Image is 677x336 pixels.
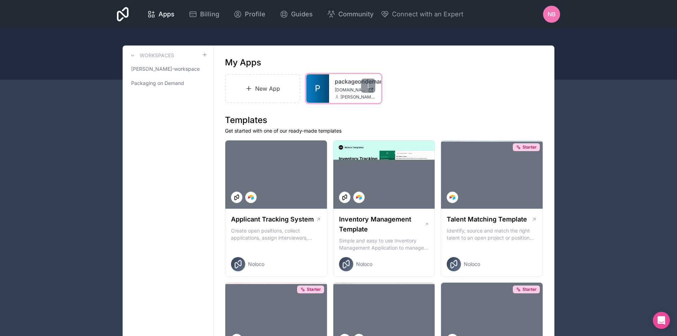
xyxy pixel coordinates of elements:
a: New App [225,74,300,103]
span: Community [338,9,374,19]
span: Billing [200,9,219,19]
span: Starter [307,287,321,292]
h1: Inventory Management Template [339,214,424,234]
span: Noloco [356,261,372,268]
span: [DOMAIN_NAME] [335,87,365,93]
a: Community [321,6,379,22]
span: [PERSON_NAME][EMAIL_ADDRESS][DOMAIN_NAME] [340,94,375,100]
span: Apps [158,9,174,19]
div: Open Intercom Messenger [653,312,670,329]
span: [PERSON_NAME]-workspace [131,65,200,73]
span: P [315,83,320,94]
p: Create open positions, collect applications, assign interviewers, centralise candidate feedback a... [231,227,321,241]
span: Packaging on Demand [131,80,184,87]
img: Airtable Logo [248,194,254,200]
a: Packaging on Demand [128,77,208,90]
span: NB [548,10,556,18]
span: Guides [291,9,313,19]
span: Profile [245,9,265,19]
a: packageondemand [335,77,375,86]
button: Connect with an Expert [381,9,463,19]
span: Starter [522,287,537,292]
span: Noloco [248,261,264,268]
span: Connect with an Expert [392,9,463,19]
a: Profile [228,6,271,22]
span: Noloco [464,261,480,268]
a: Billing [183,6,225,22]
h3: Workspaces [140,52,174,59]
a: Workspaces [128,51,174,60]
p: Identify, source and match the right talent to an open project or position with our Talent Matchi... [447,227,537,241]
img: Airtable Logo [356,194,362,200]
h1: Templates [225,114,543,126]
img: Airtable Logo [450,194,455,200]
p: Simple and easy to use Inventory Management Application to manage your stock, orders and Manufact... [339,237,429,251]
a: Guides [274,6,318,22]
h1: Applicant Tracking System [231,214,314,224]
span: Starter [522,144,537,150]
a: [PERSON_NAME]-workspace [128,63,208,75]
p: Get started with one of our ready-made templates [225,127,543,134]
a: P [306,74,329,103]
a: [DOMAIN_NAME] [335,87,375,93]
h1: My Apps [225,57,261,68]
a: Apps [141,6,180,22]
h1: Talent Matching Template [447,214,527,224]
